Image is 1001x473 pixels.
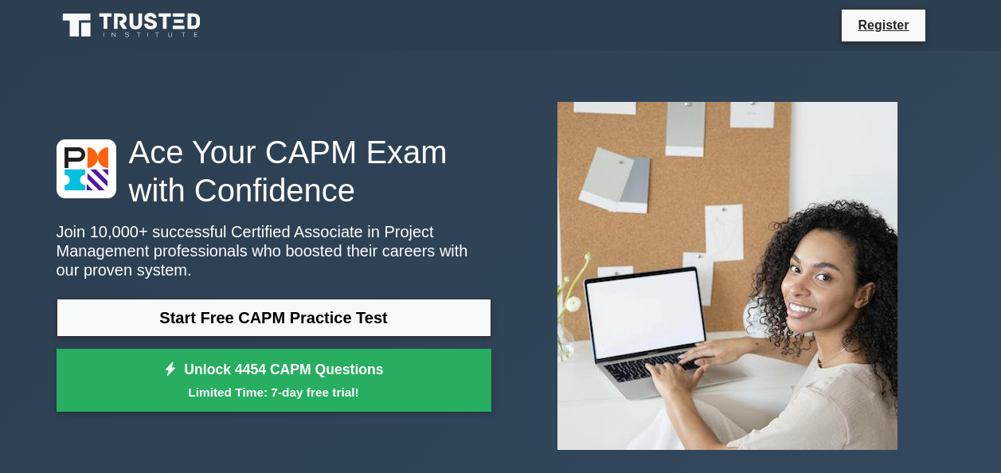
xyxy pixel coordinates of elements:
h1: Ace Your CAPM Exam with Confidence [57,133,491,209]
small: Limited Time: 7-day free trial! [76,383,471,401]
a: Unlock 4454 CAPM QuestionsLimited Time: 7-day free trial! [57,349,491,412]
a: Register [848,15,918,35]
a: Start Free CAPM Practice Test [57,299,491,337]
p: Join 10,000+ successful Certified Associate in Project Management professionals who boosted their... [57,222,491,279]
